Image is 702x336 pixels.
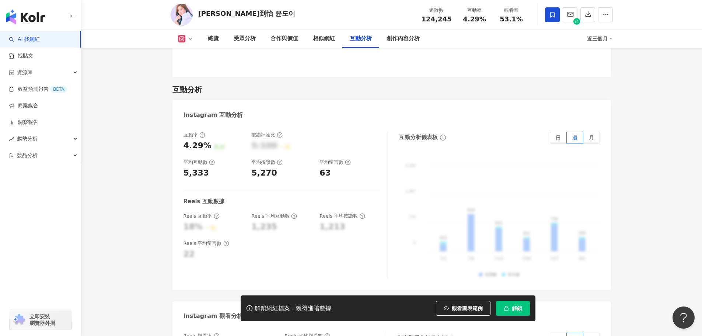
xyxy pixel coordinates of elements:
[9,119,38,126] a: 洞察報告
[17,131,38,147] span: 趨勢分析
[251,167,277,179] div: 5,270
[512,305,522,311] span: 解鎖
[589,135,594,141] span: 月
[208,34,219,43] div: 總覽
[270,34,298,43] div: 合作與價值
[319,159,351,166] div: 平均留言數
[399,134,438,141] div: 互動分析儀表板
[184,198,224,205] div: Reels 互動數據
[234,34,256,43] div: 受眾分析
[313,34,335,43] div: 相似網紅
[9,52,33,60] a: 找貼文
[452,305,483,311] span: 觀看圖表範例
[439,134,447,142] span: info-circle
[319,213,365,219] div: Reels 平均按讚數
[350,34,372,43] div: 互動分析
[9,136,14,142] span: rise
[184,240,229,247] div: Reels 平均留言數
[17,64,32,81] span: 資源庫
[184,159,215,166] div: 平均互動數
[9,86,67,93] a: 效益預測報告BETA
[461,7,489,14] div: 互動率
[387,34,420,43] div: 創作內容分析
[319,167,331,179] div: 63
[255,305,331,312] div: 解鎖網紅檔案，獲得進階數據
[184,132,205,138] div: 互動率
[422,15,452,23] span: 124,245
[251,132,283,138] div: 按讚評論比
[29,313,55,326] span: 立即安裝 瀏覽器外掛
[198,9,296,18] div: [PERSON_NAME]到怡 윤도이
[500,15,523,23] span: 53.1%
[184,213,220,219] div: Reels 互動率
[172,84,202,95] div: 互動分析
[184,111,243,119] div: Instagram 互動分析
[12,314,26,326] img: chrome extension
[9,102,38,110] a: 商案媒合
[496,301,530,316] button: 解鎖
[184,140,212,152] div: 4.29%
[436,301,490,316] button: 觀看圖表範例
[556,135,561,141] span: 日
[171,4,193,26] img: KOL Avatar
[184,167,209,179] div: 5,333
[251,159,283,166] div: 平均按讚數
[463,15,486,23] span: 4.29%
[497,7,525,14] div: 觀看率
[9,36,40,43] a: searchAI 找網紅
[6,10,45,24] img: logo
[572,135,577,141] span: 週
[10,310,71,330] a: chrome extension立即安裝 瀏覽器外掛
[422,7,452,14] div: 追蹤數
[17,147,38,164] span: 競品分析
[251,213,297,219] div: Reels 平均互動數
[587,33,613,45] div: 近三個月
